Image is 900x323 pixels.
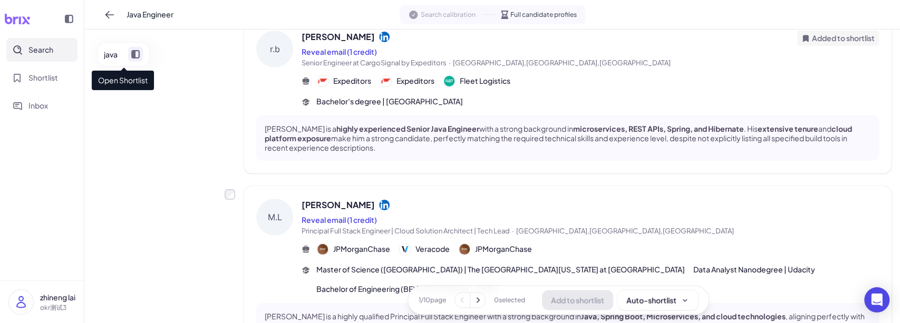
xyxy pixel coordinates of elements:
div: Open Intercom Messenger [864,287,889,312]
img: 公司logo [317,76,328,86]
span: · [449,58,451,67]
span: Full candidate profiles [510,10,577,19]
span: Fleet Logistics [460,75,510,86]
span: 0 selected [494,295,525,305]
strong: extensive tenure [758,124,818,133]
span: [PERSON_NAME] [302,199,375,211]
span: Expeditors [396,75,434,86]
span: JPMorganChase [475,243,532,255]
button: Inbox [6,94,78,118]
p: zhineng lai [40,292,75,303]
strong: highly experienced Senior Java Engineer [336,124,479,133]
span: Bachelor's degree | [GEOGRAPHIC_DATA] [316,96,463,107]
p: [PERSON_NAME] is a with a strong background in . His and make him a strong candidate, perfectly m... [265,124,870,153]
span: 1 / 10 page [419,295,446,305]
span: [GEOGRAPHIC_DATA],[GEOGRAPHIC_DATA],[GEOGRAPHIC_DATA] [453,58,671,67]
strong: cloud platform exposure [265,124,852,143]
span: Added to shortlist [812,33,875,44]
div: M.L [256,199,293,236]
span: [PERSON_NAME] [302,31,375,43]
button: java [97,42,150,66]
button: Reveal email (1 credit) [302,46,377,57]
div: Auto-shortlist [626,295,689,305]
span: Data Analyst Nanodegree | Udacity [693,264,815,275]
strong: microservices, REST APIs, Spring, and Hibernate [573,124,744,133]
span: Search calibration [421,10,476,19]
span: Bachelor of Engineering (BE) | [GEOGRAPHIC_DATA] [316,283,497,295]
img: 公司logo [459,244,470,255]
img: user_logo.png [9,290,33,314]
span: Shortlist [28,72,58,83]
span: java [104,49,124,60]
span: Master of Science ([GEOGRAPHIC_DATA]) | The [GEOGRAPHIC_DATA][US_STATE] at [GEOGRAPHIC_DATA] [316,264,685,275]
span: · [512,227,514,235]
span: Principal Full Stack Engineer | Cloud Solution Architect | Tech Lead [302,227,510,235]
span: Open Shortlist [92,71,154,90]
img: 公司logo [400,244,410,255]
span: [GEOGRAPHIC_DATA],[GEOGRAPHIC_DATA],[GEOGRAPHIC_DATA] [516,227,734,235]
span: JPMorganChase [333,243,390,255]
img: 公司logo [381,76,391,86]
label: Add to shortlist [225,189,235,200]
span: Inbox [28,100,48,111]
button: Search [6,38,78,62]
p: okr测试3 [40,303,75,312]
button: Auto-shortlist [617,290,698,310]
span: Java Engineer [127,9,173,20]
span: Search [28,44,53,55]
img: 公司logo [317,244,328,255]
span: Senior Engineer at CargoSignal by Expeditors [302,58,447,67]
div: r.b [256,31,293,67]
strong: Java, Spring Boot, Microservices, and cloud technologies [581,311,786,321]
span: Expeditors [333,75,371,86]
button: Reveal email (1 credit) [302,214,377,226]
button: Shortlist [6,66,78,90]
img: 公司logo [444,76,454,86]
span: Veracode [415,243,450,255]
